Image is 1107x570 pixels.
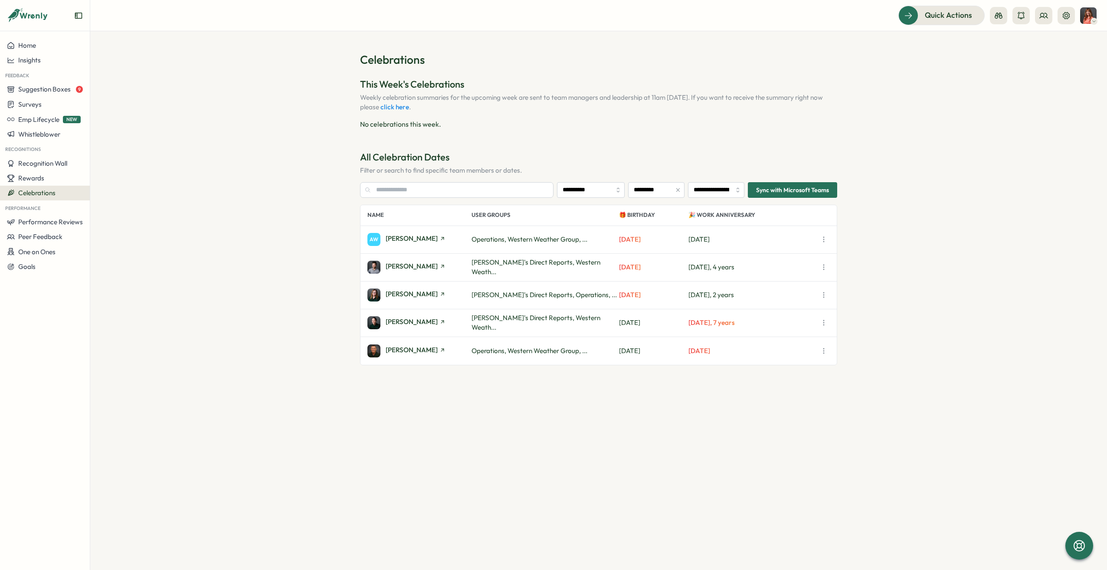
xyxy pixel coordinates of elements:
h1: Celebrations [360,52,837,67]
span: Sync with Microsoft Teams [756,183,829,197]
p: No celebrations this week. [360,119,837,130]
p: Name [367,205,472,226]
p: [DATE], 7 years [688,318,818,328]
span: Rewards [18,174,44,182]
button: click here [380,103,409,111]
span: Insights [18,56,41,64]
button: Expand sidebar [74,11,83,20]
span: Home [18,41,36,49]
p: [DATE] [619,318,688,328]
span: [PERSON_NAME] [386,347,438,353]
span: Recognition Wall [18,159,67,167]
img: Marc Walsh [367,344,380,357]
span: [PERSON_NAME] [386,235,438,242]
p: This Week's Celebrations [360,78,837,91]
div: Weekly celebration summaries for the upcoming week are sent to team managers and leadership at 11... [360,93,837,112]
img: Jill Belchoff [367,288,380,301]
span: NEW [63,116,81,123]
span: [PERSON_NAME] [386,291,438,297]
span: [PERSON_NAME]'s Direct Reports, Western Weath... [472,314,600,331]
p: [DATE], 4 years [688,262,818,272]
button: Quick Actions [898,6,985,25]
span: [PERSON_NAME] [386,263,438,269]
p: User Groups [472,205,619,226]
span: Operations, Western Weather Group, ... [472,347,587,355]
p: [DATE] [619,290,688,300]
a: Jill Belchoff[PERSON_NAME] [367,288,472,301]
a: Marc Walsh[PERSON_NAME] [367,344,472,357]
a: Brett Strongman[PERSON_NAME] [367,261,472,274]
span: Surveys [18,100,42,108]
span: Emp Lifecycle [18,115,59,124]
span: Performance Reviews [18,218,83,226]
a: AW[PERSON_NAME] [367,233,472,246]
span: Quick Actions [925,10,972,21]
img: Kai Tawa [367,316,380,329]
p: 🎁 Birthday [619,205,688,226]
a: Kai Tawa[PERSON_NAME] [367,316,472,329]
span: One on Ones [18,248,56,256]
span: [PERSON_NAME]'s Direct Reports, Western Weath... [472,258,600,276]
span: 9 [76,86,83,93]
span: Suggestion Boxes [18,85,71,93]
span: Operations, Western Weather Group, ... [472,235,587,243]
span: [PERSON_NAME]'s Direct Reports, Operations, ... [472,291,617,299]
p: 🎉 Work Anniversary [688,205,818,226]
span: Celebrations [18,189,56,197]
span: [PERSON_NAME] [386,318,438,325]
p: [DATE] [619,235,688,244]
p: Filter or search to find specific team members or dates. [360,166,837,175]
span: Goals [18,262,36,271]
h3: All Celebration Dates [360,151,837,164]
p: [DATE] [688,346,818,356]
img: Brett Strongman [367,261,380,274]
p: [DATE] [619,346,688,356]
span: AW [370,235,378,244]
img: Nikki Kean [1080,7,1097,24]
p: [DATE] [688,235,818,244]
p: [DATE] [619,262,688,272]
span: Whistleblower [18,130,60,138]
button: Sync with Microsoft Teams [748,182,837,198]
span: Peer Feedback [18,233,62,241]
p: [DATE], 2 years [688,290,818,300]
